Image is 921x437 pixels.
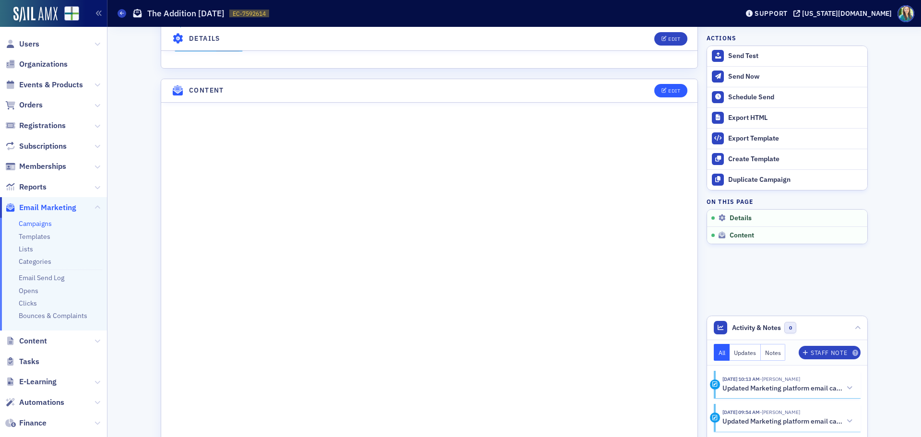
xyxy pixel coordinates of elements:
span: Organizations [19,59,68,70]
a: Users [5,39,39,49]
div: Export Template [728,134,862,143]
button: Updated Marketing platform email campaign: The Addition [DATE] [722,383,854,393]
span: Helen Oglesby [760,409,800,415]
a: View Homepage [58,6,79,23]
div: Send Now [728,72,862,81]
div: Staff Note [811,350,847,355]
span: Content [730,231,754,240]
div: Edit [668,88,680,94]
a: Export Template [707,128,867,149]
a: Templates [19,232,50,241]
div: Create Template [728,155,862,164]
span: 0 [784,322,796,334]
a: Orders [5,100,43,110]
button: [US_STATE][DOMAIN_NAME] [793,10,895,17]
h4: Content [189,85,224,95]
a: Registrations [5,120,66,131]
div: Support [755,9,788,18]
span: EC-7592614 [233,10,266,18]
div: Send Test [728,52,862,60]
a: E-Learning [5,377,57,387]
span: Content [19,336,47,346]
div: Edit [668,36,680,41]
span: Activity & Notes [732,323,781,333]
a: Categories [19,257,51,266]
h4: On this page [707,197,868,206]
span: Helen Oglesby [760,376,800,382]
span: Events & Products [19,80,83,90]
time: 8/15/2025 09:54 AM [722,409,760,415]
img: SailAMX [13,7,58,22]
a: Email Marketing [5,202,76,213]
span: Users [19,39,39,49]
div: Duplicate Campaign [728,176,862,184]
button: Updated Marketing platform email campaign: The Addition [DATE] [722,416,854,426]
time: 8/15/2025 10:13 AM [722,376,760,382]
a: Bounces & Complaints [19,311,87,320]
span: Memberships [19,161,66,172]
span: E-Learning [19,377,57,387]
button: All [714,344,730,361]
span: Email Marketing [19,202,76,213]
a: Export HTML [707,107,867,128]
span: Orders [19,100,43,110]
button: Duplicate Campaign [707,169,867,190]
a: Email Send Log [19,273,64,282]
button: Edit [654,32,687,45]
a: Content [5,336,47,346]
a: Events & Products [5,80,83,90]
span: Details [730,214,752,223]
a: Subscriptions [5,141,67,152]
a: Lists [19,245,33,253]
span: Subscriptions [19,141,67,152]
h1: The Addition [DATE] [147,8,224,19]
button: Edit [654,84,687,97]
button: Send Test [707,46,867,66]
img: SailAMX [64,6,79,21]
h5: Updated Marketing platform email campaign: The Addition [DATE] [722,384,842,393]
a: Memberships [5,161,66,172]
button: Notes [761,344,786,361]
button: Updates [730,344,761,361]
span: Automations [19,397,64,408]
a: Reports [5,182,47,192]
span: Finance [19,418,47,428]
button: Schedule Send [707,87,867,107]
h4: Details [189,34,221,44]
button: Staff Note [799,346,861,359]
h5: Updated Marketing platform email campaign: The Addition [DATE] [722,417,842,426]
button: Send Now [707,66,867,87]
a: Tasks [5,356,39,367]
a: Create Template [707,149,867,169]
a: Automations [5,397,64,408]
span: Reports [19,182,47,192]
div: Activity [710,413,720,423]
a: Organizations [5,59,68,70]
span: Tasks [19,356,39,367]
h4: Actions [707,34,736,42]
div: Schedule Send [728,93,862,102]
span: Profile [897,5,914,22]
div: Activity [710,379,720,390]
div: [US_STATE][DOMAIN_NAME] [802,9,892,18]
a: Opens [19,286,38,295]
span: Registrations [19,120,66,131]
a: Finance [5,418,47,428]
a: Campaigns [19,219,52,228]
a: Clicks [19,299,37,307]
div: Export HTML [728,114,862,122]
